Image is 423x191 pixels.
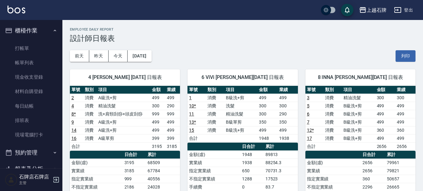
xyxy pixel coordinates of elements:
[224,86,257,94] th: 項目
[305,175,361,183] td: 指定實業績
[241,167,264,175] td: 650
[323,118,342,126] td: 消費
[97,86,150,94] th: 項目
[189,111,194,116] a: 11
[150,134,165,142] td: 399
[361,167,386,175] td: 2656
[97,118,150,126] td: A級洗+剪
[97,110,150,118] td: 洗+肩頸刮痧+頭皮刮痧
[367,6,387,14] div: 上越石牌
[224,94,257,102] td: B級洗+剪
[187,134,206,142] td: 合計
[305,159,361,167] td: 金額(虛)
[278,118,298,126] td: 350
[224,110,257,118] td: 精油洗髮
[2,56,60,70] a: 帳單列表
[305,142,324,150] td: 合計
[206,118,224,126] td: 消費
[375,102,396,110] td: 499
[2,161,60,177] button: 報表及分析
[342,94,375,102] td: 精油洗髮
[264,175,298,183] td: 17523
[70,175,123,183] td: 指定實業績
[323,86,342,94] th: 類別
[165,118,180,126] td: 499
[305,86,324,94] th: 單號
[150,94,165,102] td: 499
[361,151,386,159] th: 日合計
[5,174,17,186] img: Person
[342,86,375,94] th: 項目
[264,183,298,191] td: 83.7
[264,143,298,151] th: 累計
[123,159,146,167] td: 3195
[70,142,83,150] td: 合計
[323,94,342,102] td: 消費
[187,86,206,94] th: 單號
[70,86,180,151] table: a dense table
[97,134,150,142] td: A級單剪
[70,27,416,32] h2: Employee Daily Report
[189,95,192,100] a: 1
[396,50,416,62] button: 列印
[395,134,416,142] td: 499
[307,111,309,116] a: 6
[395,86,416,94] th: 業績
[83,134,97,142] td: 消費
[241,150,264,159] td: 1948
[241,143,264,151] th: 日合計
[313,74,408,81] span: 8 INNA [PERSON_NAME][DATE] 日報表
[71,136,76,141] a: 16
[224,118,257,126] td: B級單剪
[342,126,375,134] td: B級洗+剪
[395,102,416,110] td: 499
[342,110,375,118] td: B級洗+剪
[323,110,342,118] td: 消費
[150,126,165,134] td: 499
[375,126,396,134] td: 360
[375,86,396,94] th: 金額
[278,134,298,142] td: 1938
[206,94,224,102] td: 消費
[257,86,278,94] th: 金額
[2,22,60,39] button: 櫃檯作業
[187,150,241,159] td: 金額(虛)
[395,118,416,126] td: 499
[278,126,298,134] td: 499
[83,118,97,126] td: 消費
[241,183,264,191] td: 0
[241,159,264,167] td: 1938
[123,175,146,183] td: 999
[146,167,180,175] td: 67784
[195,74,290,81] span: 6 ViVi [PERSON_NAME][DATE] 日報表
[385,175,416,183] td: 50657
[165,110,180,118] td: 999
[70,167,123,175] td: 實業績
[241,175,264,183] td: 1288
[189,128,194,133] a: 15
[146,151,180,159] th: 累計
[165,134,180,142] td: 399
[278,102,298,110] td: 300
[70,159,123,167] td: 金額(虛)
[305,86,416,151] table: a dense table
[150,110,165,118] td: 999
[361,183,386,191] td: 2296
[395,142,416,150] td: 2656
[70,86,83,94] th: 單號
[150,86,165,94] th: 金額
[206,86,224,94] th: 類別
[83,102,97,110] td: 消費
[385,159,416,167] td: 79961
[71,120,74,125] a: 9
[187,86,298,143] table: a dense table
[150,102,165,110] td: 300
[264,150,298,159] td: 89813
[385,151,416,159] th: 累計
[71,128,76,133] a: 14
[2,99,60,113] a: 每日結帳
[165,86,180,94] th: 業績
[206,126,224,134] td: 消費
[224,126,257,134] td: B級洗+剪
[165,94,180,102] td: 499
